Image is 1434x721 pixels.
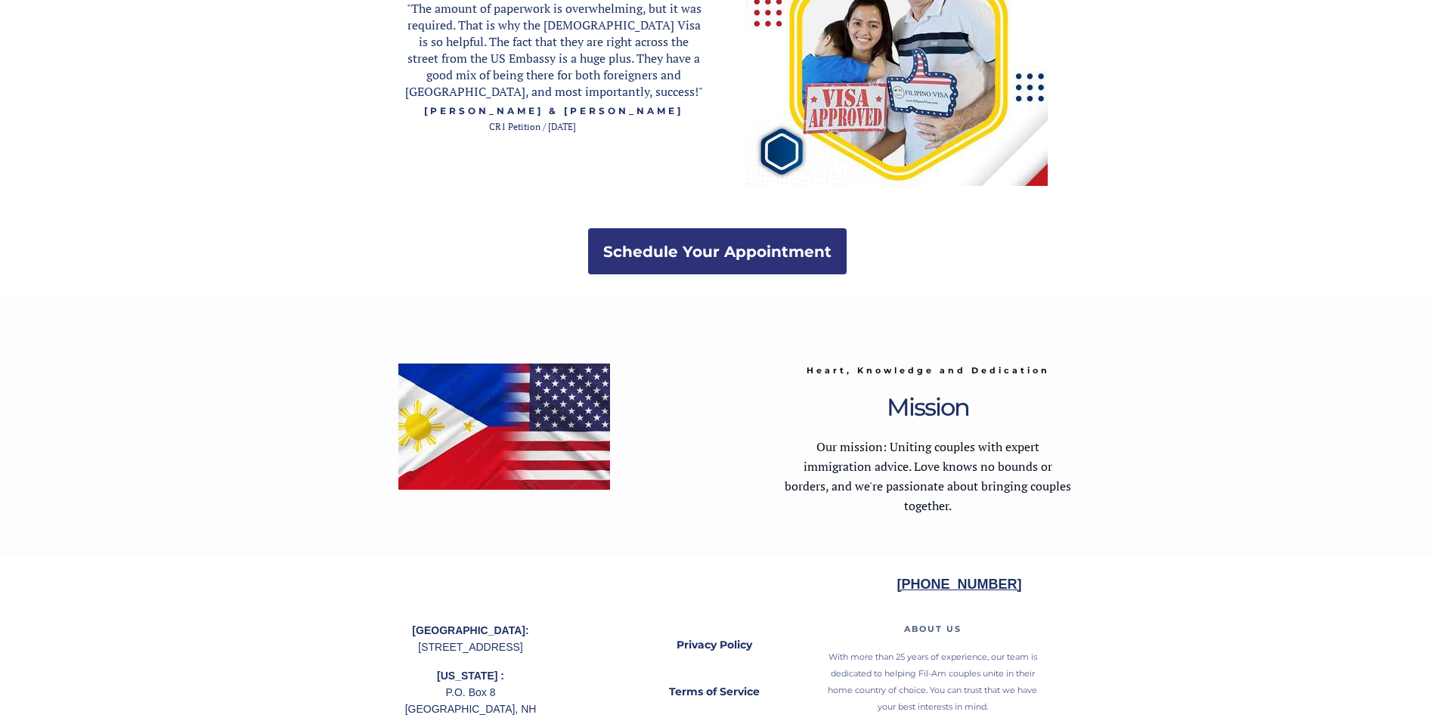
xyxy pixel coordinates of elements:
[785,438,1071,514] span: Our mission: Uniting couples with expert immigration advice. Love knows no bounds or borders, and...
[887,392,969,422] span: Mission
[489,121,576,132] span: CR1 Petition / [DATE]
[897,577,1022,592] strong: [PHONE_NUMBER]
[807,365,1050,376] span: Heart, Knowledge and Dedication
[677,638,752,651] strong: Privacy Policy
[588,228,847,274] a: Schedule Your Appointment
[897,579,1022,591] a: [PHONE_NUMBER]
[412,624,528,636] strong: [GEOGRAPHIC_DATA]:
[437,670,504,682] strong: [US_STATE] :
[401,622,541,655] p: [STREET_ADDRESS]
[643,675,786,710] a: Terms of Service
[669,685,760,698] strong: Terms of Service
[828,651,1037,712] span: With more than 25 years of experience, our team is dedicated to helping Fil-Am couples unite in t...
[424,105,683,116] span: [PERSON_NAME] & [PERSON_NAME]
[603,243,832,261] strong: Schedule Your Appointment
[904,624,962,634] span: ABOUT US
[643,628,786,663] a: Privacy Policy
